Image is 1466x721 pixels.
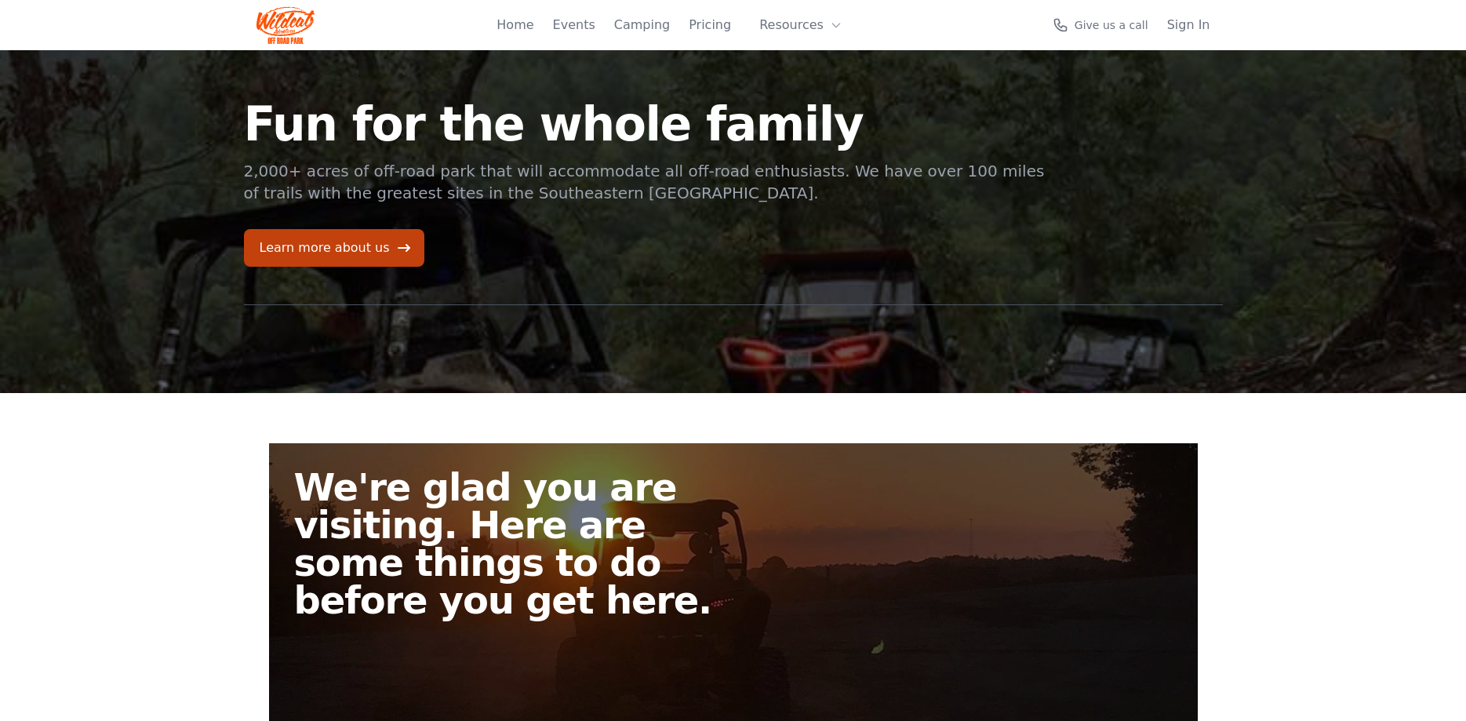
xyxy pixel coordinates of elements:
[497,16,533,35] a: Home
[1167,16,1210,35] a: Sign In
[244,229,424,267] a: Learn more about us
[1075,17,1148,33] span: Give us a call
[750,9,852,41] button: Resources
[1053,17,1148,33] a: Give us a call
[294,468,746,619] h2: We're glad you are visiting. Here are some things to do before you get here.
[256,6,315,44] img: Wildcat Logo
[689,16,731,35] a: Pricing
[244,100,1047,147] h1: Fun for the whole family
[244,160,1047,204] p: 2,000+ acres of off-road park that will accommodate all off-road enthusiasts. We have over 100 mi...
[553,16,595,35] a: Events
[614,16,670,35] a: Camping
